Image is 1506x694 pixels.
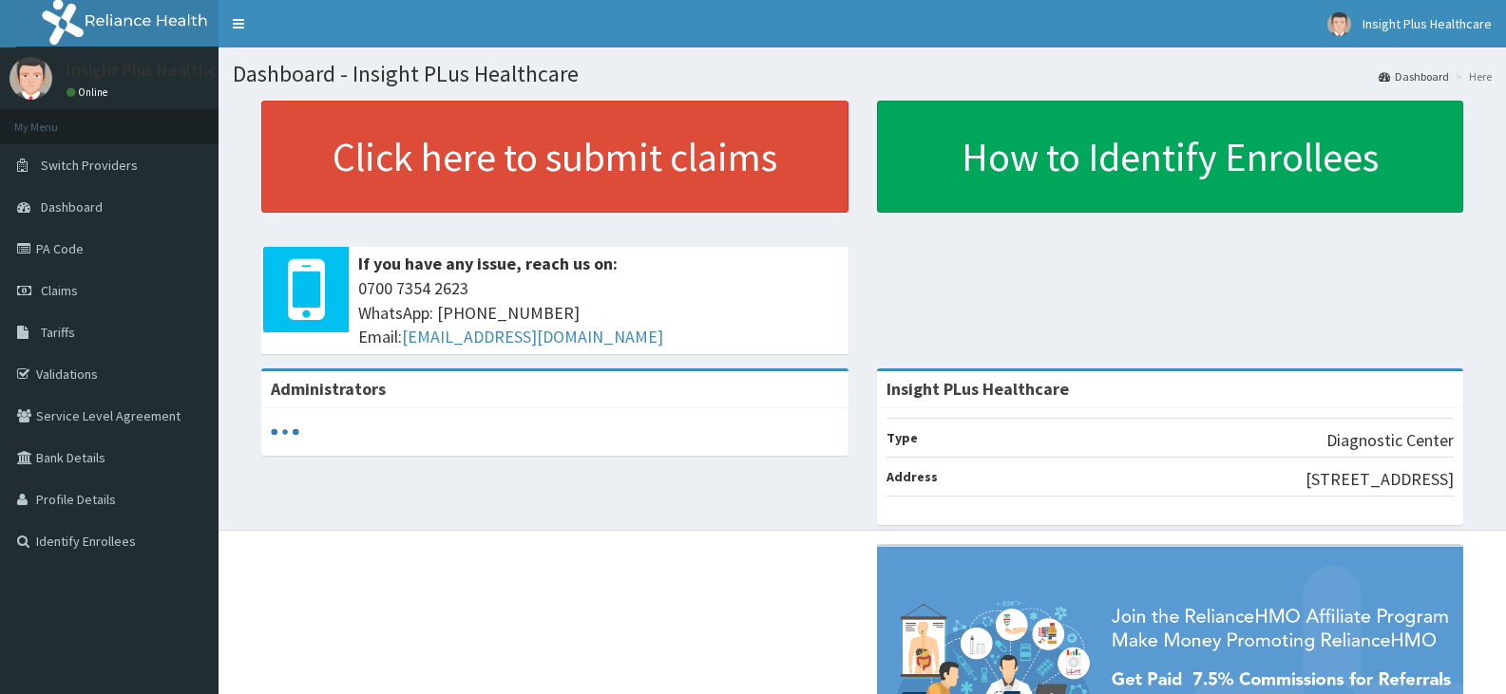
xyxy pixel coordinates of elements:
a: Click here to submit claims [261,101,848,213]
p: Diagnostic Center [1326,428,1454,453]
span: Insight Plus Healthcare [1363,15,1492,32]
p: [STREET_ADDRESS] [1306,467,1454,492]
span: Claims [41,282,78,299]
span: Dashboard [41,198,103,216]
h1: Dashboard - Insight PLus Healthcare [233,62,1492,86]
span: Switch Providers [41,157,138,174]
p: Insight Plus Healthcare [67,62,240,79]
li: Here [1451,68,1492,84]
a: [EMAIL_ADDRESS][DOMAIN_NAME] [402,326,663,347]
a: How to Identify Enrollees [877,101,1464,213]
b: Address [886,468,938,485]
span: 0700 7354 2623 WhatsApp: [PHONE_NUMBER] Email: [358,276,839,349]
svg: audio-loading [271,418,299,446]
a: Online [67,85,112,99]
a: Dashboard [1379,68,1449,84]
img: User Image [1327,12,1351,36]
img: User Image [10,57,52,100]
strong: Insight PLus Healthcare [886,378,1069,400]
span: Tariffs [41,324,75,341]
b: If you have any issue, reach us on: [358,253,618,274]
b: Administrators [271,378,386,400]
b: Type [886,429,918,446]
